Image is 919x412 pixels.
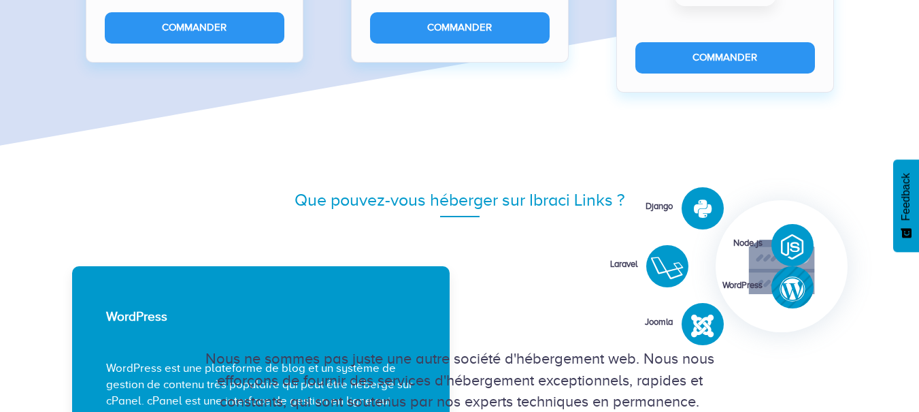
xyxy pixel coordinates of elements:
[72,188,848,212] div: Que pouvez-vous héberger sur Ibraci Links ?
[661,279,763,292] div: WordPress
[900,173,912,221] span: Feedback
[571,200,673,213] div: Django
[106,309,167,323] span: WordPress
[571,316,673,329] div: Joomla
[661,237,763,250] div: Node.js
[535,258,637,271] div: Laravel
[893,159,919,252] button: Feedback - Afficher l’enquête
[105,12,284,43] button: Commander
[370,12,550,43] button: Commander
[72,348,848,412] div: Nous ne sommes pas juste une autre société d'hébergement web. Nous nous efforçons de fournir des ...
[635,42,815,73] button: Commander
